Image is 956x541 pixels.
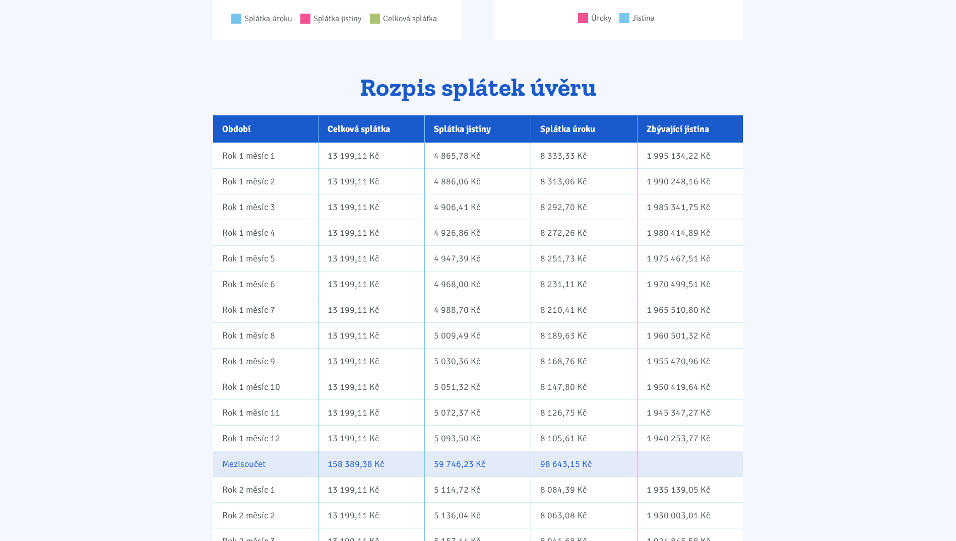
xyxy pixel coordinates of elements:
[213,425,318,451] td: Rok 1 měsíc 12
[638,477,743,502] td: 1 935 139,05 Kč
[638,115,743,143] th: Zbývající jistina
[318,322,424,348] td: 13 199,11 Kč
[213,477,318,502] td: Rok 2 měsíc 1
[638,348,743,374] td: 1 955 470,96 Kč
[638,399,743,425] td: 1 945 347,27 Kč
[424,245,531,271] td: 4 947,39 Kč
[638,322,743,348] td: 1 960 501,32 Kč
[318,374,424,399] td: 13 199,11 Kč
[531,399,637,425] td: 8 126,75 Kč
[531,220,637,245] td: 8 272,26 Kč
[318,451,424,477] td: 158 389,38 Kč
[638,374,743,399] td: 1 950 419,64 Kč
[424,348,531,374] td: 5 030,36 Kč
[424,297,531,322] td: 4 988,70 Kč
[638,194,743,220] td: 1 985 341,75 Kč
[318,297,424,322] td: 13 199,11 Kč
[531,168,637,194] td: 8 313,06 Kč
[213,297,318,322] td: Rok 1 měsíc 7
[213,399,318,425] td: Rok 1 měsíc 11
[213,322,318,348] td: Rok 1 měsíc 8
[424,399,531,425] td: 5 072,37 Kč
[318,168,424,194] td: 13 199,11 Kč
[638,425,743,451] td: 1 940 253,77 Kč
[213,115,318,143] th: Období
[424,168,531,194] td: 4 886,06 Kč
[531,115,637,143] th: Splátka úroku
[531,348,637,374] td: 8 168,76 Kč
[638,271,743,297] td: 1 970 499,51 Kč
[318,477,424,502] td: 13 199,11 Kč
[638,245,743,271] td: 1 975 467,51 Kč
[424,322,531,348] td: 5 009,49 Kč
[318,502,424,528] td: 13 199,11 Kč
[424,194,531,220] td: 4 906,41 Kč
[213,143,318,168] td: Rok 1 měsíc 1
[318,425,424,451] td: 13 199,11 Kč
[531,502,637,528] td: 8 063,08 Kč
[638,168,743,194] td: 1 990 248,16 Kč
[318,348,424,374] td: 13 199,11 Kč
[424,477,531,502] td: 5 114,72 Kč
[638,220,743,245] td: 1 980 414,89 Kč
[213,451,318,477] td: Mezisoučet
[318,143,424,168] td: 13 199,11 Kč
[424,271,531,297] td: 4 968,00 Kč
[213,348,318,374] td: Rok 1 měsíc 9
[531,322,637,348] td: 8 189,63 Kč
[318,194,424,220] td: 13 199,11 Kč
[318,399,424,425] td: 13 199,11 Kč
[213,168,318,194] td: Rok 1 měsíc 2
[213,245,318,271] td: Rok 1 měsíc 5
[318,245,424,271] td: 13 199,11 Kč
[424,425,531,451] td: 5 093,50 Kč
[531,477,637,502] td: 8 084,39 Kč
[638,143,743,168] td: 1 995 134,22 Kč
[213,220,318,245] td: Rok 1 měsíc 4
[424,143,531,168] td: 4 865,78 Kč
[213,502,318,528] td: Rok 2 měsíc 2
[318,220,424,245] td: 13 199,11 Kč
[318,271,424,297] td: 13 199,11 Kč
[638,502,743,528] td: 1 930 003,01 Kč
[213,271,318,297] td: Rok 1 měsíc 6
[531,271,637,297] td: 8 231,11 Kč
[531,194,637,220] td: 8 292,70 Kč
[531,245,637,271] td: 8 251,73 Kč
[424,220,531,245] td: 4 926,86 Kč
[318,115,424,143] th: Celková splátka
[531,451,637,477] td: 98 643,15 Kč
[213,374,318,399] td: Rok 1 měsíc 10
[213,194,318,220] td: Rok 1 měsíc 3
[424,115,531,143] th: Splátka jistiny
[424,502,531,528] td: 5 136,04 Kč
[638,297,743,322] td: 1 965 510,80 Kč
[531,425,637,451] td: 8 105,61 Kč
[424,374,531,399] td: 5 051,32 Kč
[531,297,637,322] td: 8 210,41 Kč
[531,143,637,168] td: 8 333,33 Kč
[213,74,743,101] h2: Rozpis splátek úvěru
[531,374,637,399] td: 8 147,80 Kč
[424,451,531,477] td: 59 746,23 Kč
